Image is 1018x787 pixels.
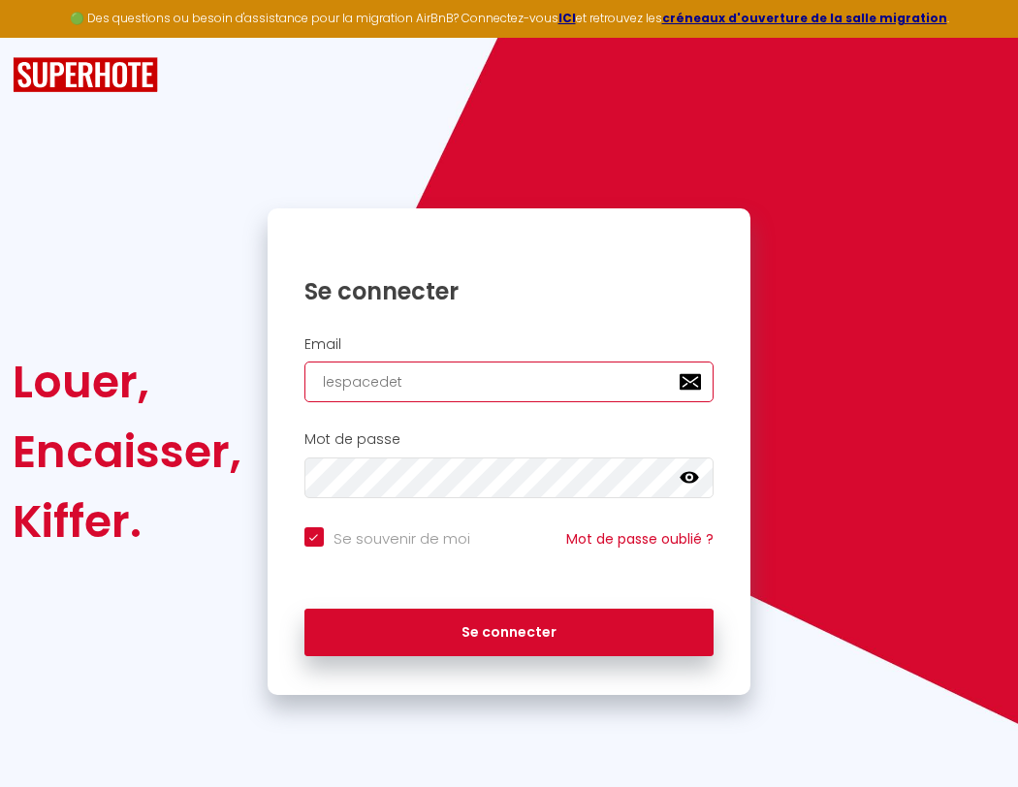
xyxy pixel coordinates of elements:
[13,57,158,93] img: SuperHote logo
[304,276,715,306] h1: Se connecter
[304,609,715,657] button: Se connecter
[304,336,715,353] h2: Email
[662,10,947,26] a: créneaux d'ouverture de la salle migration
[304,362,715,402] input: Ton Email
[304,431,715,448] h2: Mot de passe
[558,10,576,26] a: ICI
[13,417,241,487] div: Encaisser,
[566,529,714,549] a: Mot de passe oublié ?
[13,347,241,417] div: Louer,
[13,487,241,556] div: Kiffer.
[16,8,74,66] button: Ouvrir le widget de chat LiveChat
